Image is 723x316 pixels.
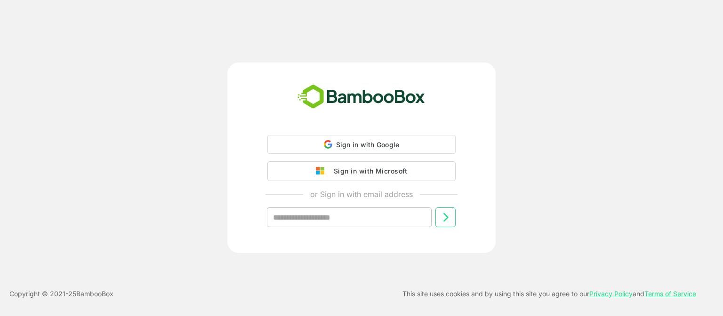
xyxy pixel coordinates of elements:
img: bamboobox [292,81,430,112]
a: Terms of Service [644,290,696,298]
button: Sign in with Microsoft [267,161,456,181]
div: Sign in with Google [267,135,456,154]
div: Sign in with Microsoft [329,165,407,177]
img: google [316,167,329,175]
a: Privacy Policy [589,290,633,298]
p: This site uses cookies and by using this site you agree to our and [402,288,696,300]
p: Copyright © 2021- 25 BambooBox [9,288,113,300]
p: or Sign in with email address [310,189,413,200]
span: Sign in with Google [336,141,400,149]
